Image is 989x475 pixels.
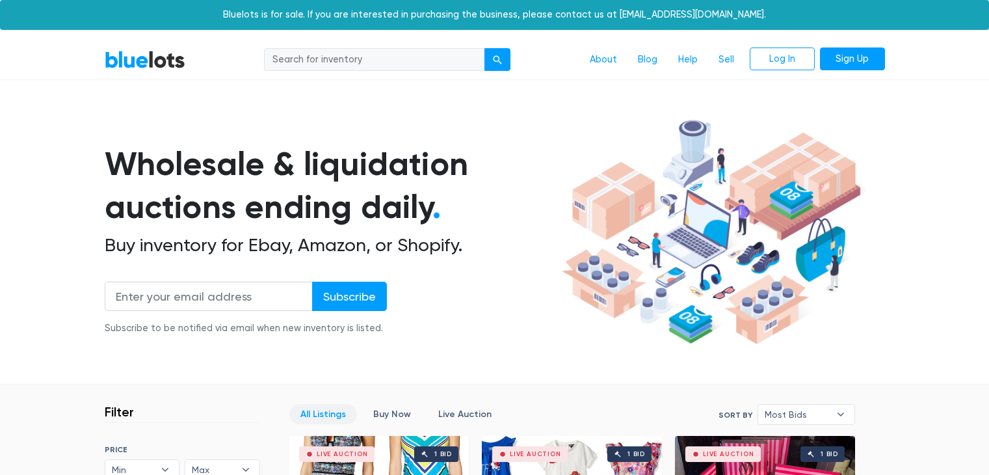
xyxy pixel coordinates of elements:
b: ▾ [827,405,854,424]
a: Live Auction [427,404,503,424]
a: Blog [627,47,668,72]
div: Live Auction [703,451,754,457]
h6: PRICE [105,445,260,454]
div: 1 bid [434,451,452,457]
a: All Listings [289,404,357,424]
a: Help [668,47,708,72]
div: Live Auction [317,451,368,457]
div: Live Auction [510,451,561,457]
div: 1 bid [821,451,838,457]
a: BlueLots [105,50,185,69]
a: Sign Up [820,47,885,71]
img: hero-ee84e7d0318cb26816c560f6b4441b76977f77a177738b4e94f68c95b2b83dbb.png [557,114,865,351]
input: Subscribe [312,282,387,311]
div: Subscribe to be notified via email when new inventory is listed. [105,321,387,336]
h3: Filter [105,404,134,420]
h2: Buy inventory for Ebay, Amazon, or Shopify. [105,234,557,256]
span: Most Bids [765,405,830,424]
h1: Wholesale & liquidation auctions ending daily [105,142,557,229]
label: Sort By [719,409,752,421]
a: Log In [750,47,815,71]
div: 1 bid [627,451,645,457]
a: Sell [708,47,745,72]
a: Buy Now [362,404,422,424]
a: About [579,47,627,72]
input: Search for inventory [264,48,485,72]
span: . [432,187,441,226]
input: Enter your email address [105,282,313,311]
